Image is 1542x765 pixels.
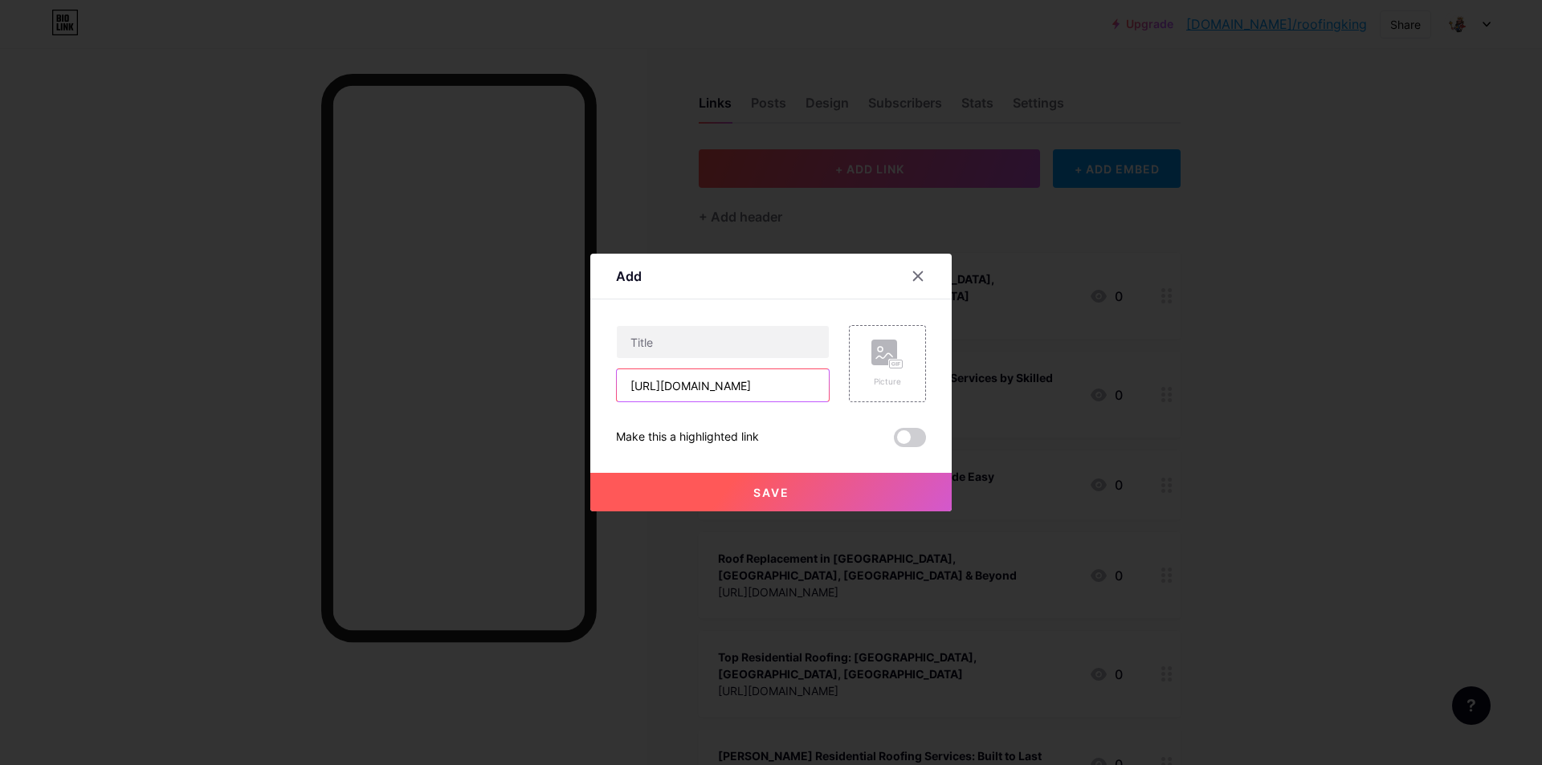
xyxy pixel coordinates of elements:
div: Picture [871,376,904,388]
input: URL [617,369,829,401]
div: Add [616,267,642,286]
div: Make this a highlighted link [616,428,759,447]
span: Save [753,486,789,499]
input: Title [617,326,829,358]
button: Save [590,473,952,511]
